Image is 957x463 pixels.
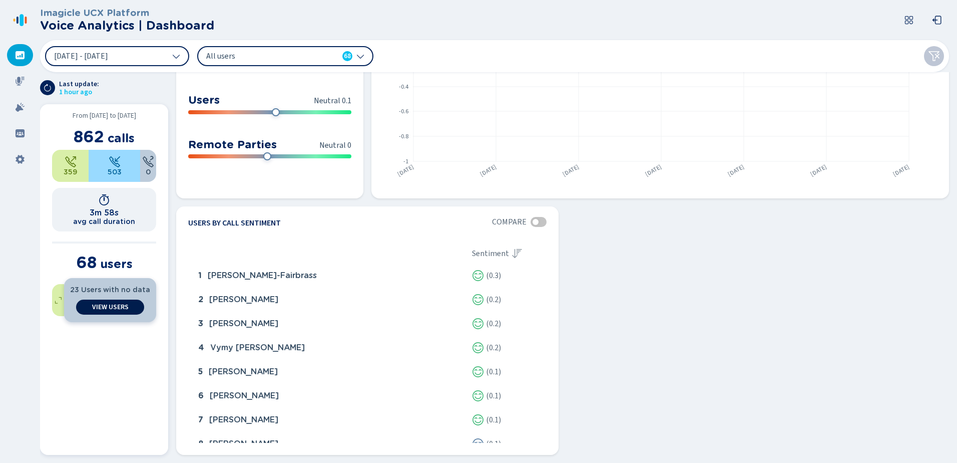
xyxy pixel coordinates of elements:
[472,414,484,426] div: Positive sentiment
[478,163,498,179] text: [DATE]
[109,156,121,168] svg: telephone-inbound
[472,294,484,306] div: Positive sentiment
[726,163,746,179] text: [DATE]
[511,248,523,260] svg: sortDescending
[472,270,484,282] div: Positive sentiment
[198,367,203,376] span: 5
[198,319,203,328] span: 3
[92,303,129,311] span: View Users
[76,300,144,315] button: View Users
[561,163,581,179] text: [DATE]
[146,168,151,176] span: 0
[210,343,305,352] span: Vymy [PERSON_NAME]
[70,286,150,294] span: 23 Users with no data
[194,386,468,406] div: Sophie Cross
[188,218,281,227] h4: Users by call sentiment
[7,70,33,92] div: Recordings
[108,168,122,176] span: 503
[15,102,25,112] svg: alarm-filled
[314,95,351,106] span: Neutral 0.1
[74,127,104,146] span: 862
[52,150,89,182] div: 41.65%
[198,271,202,280] span: 1
[65,156,77,168] svg: telephone-outbound
[188,93,220,106] h3: Users
[52,294,64,306] svg: expand
[209,415,278,424] span: [PERSON_NAME]
[194,362,468,382] div: Sophie Ward
[59,80,99,88] span: Last update:
[209,319,278,328] span: [PERSON_NAME]
[356,52,364,60] svg: chevron-down
[208,271,317,280] span: [PERSON_NAME]-Fairbrass
[472,270,484,282] svg: icon-emoji-smile
[194,434,468,454] div: Rachel Emmett
[194,410,468,430] div: Chloe Williamson
[73,217,135,225] h2: avg call duration
[472,390,484,402] div: Positive sentiment
[472,414,484,426] svg: icon-emoji-smile
[209,295,278,304] span: [PERSON_NAME]
[492,217,527,226] span: Compare
[194,290,468,310] div: Luke Grundy
[472,366,484,378] svg: icon-emoji-smile
[472,342,484,354] div: Positive sentiment
[472,249,509,258] span: Sentiment
[52,284,64,316] div: 66.18%
[486,295,501,304] span: (0.2)
[40,8,214,19] h3: Imagicle UCX Platform
[486,391,501,400] span: (0.1)
[98,194,110,206] svg: timer
[319,140,351,151] span: Neutral 0
[198,295,203,304] span: 2
[486,271,501,280] span: (0.3)
[188,137,277,151] h3: Remote Parties
[472,438,484,450] svg: icon-emoji-neutral
[472,342,484,354] svg: icon-emoji-smile
[472,318,484,330] div: Positive sentiment
[206,51,321,62] span: All users
[140,150,156,182] div: 0%
[44,84,52,92] svg: arrow-clockwise
[108,131,135,145] span: calls
[891,163,911,179] text: [DATE]
[472,248,547,260] div: Sentiment
[59,88,99,96] span: 1 hour ago
[198,391,204,400] span: 6
[15,50,25,60] svg: dashboard-filled
[194,314,468,334] div: Megan Riley
[172,52,180,60] svg: chevron-down
[924,46,944,66] button: Clear filters
[54,52,108,60] span: [DATE] - [DATE]
[76,253,97,272] span: 68
[472,366,484,378] div: Positive sentiment
[209,367,278,376] span: [PERSON_NAME]
[7,148,33,170] div: Settings
[399,132,408,141] text: -0.8
[472,294,484,306] svg: icon-emoji-smile
[40,19,214,33] h2: Voice Analytics | Dashboard
[7,44,33,66] div: Dashboard
[486,439,501,448] span: (0.1)
[198,343,204,352] span: 4
[932,15,942,25] svg: box-arrow-left
[210,391,279,400] span: [PERSON_NAME]
[472,438,484,450] div: Neutral sentiment
[486,343,501,352] span: (0.2)
[809,163,828,179] text: [DATE]
[399,107,408,116] text: -0.6
[142,156,154,168] svg: unknown-call
[486,415,501,424] span: (0.1)
[396,163,415,179] text: [DATE]
[15,76,25,86] svg: mic-fill
[209,439,278,448] span: [PERSON_NAME]
[644,163,663,179] text: [DATE]
[73,112,136,124] span: From [DATE] to [DATE]
[472,390,484,402] svg: icon-emoji-smile
[472,318,484,330] svg: icon-emoji-smile
[403,157,408,166] text: -1
[198,415,203,424] span: 7
[45,46,189,66] button: [DATE] - [DATE]
[7,96,33,118] div: Alarms
[344,51,351,61] span: 68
